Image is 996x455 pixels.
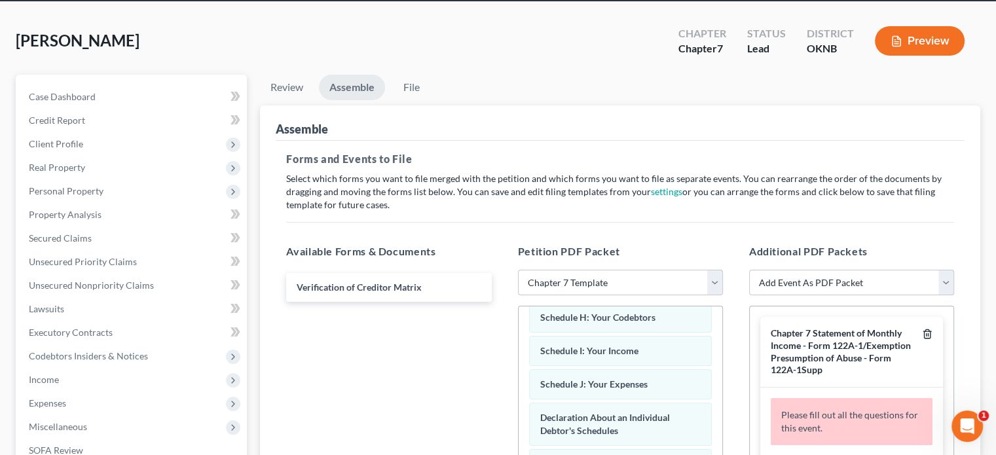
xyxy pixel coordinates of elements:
span: Expenses [29,397,66,409]
span: 7 [717,42,723,54]
div: OKNB [807,41,854,56]
span: Real Property [29,162,85,173]
span: Credit Report [29,115,85,126]
span: 1 [978,410,989,421]
span: Unsecured Nonpriority Claims [29,280,154,291]
a: Credit Report [18,109,247,132]
span: Personal Property [29,185,103,196]
span: Please fill out all the questions for this event. [781,409,918,433]
h5: Forms and Events to File [286,151,954,167]
iframe: Intercom live chat [951,410,983,442]
p: Select which forms you want to file merged with the petition and which forms you want to file as ... [286,172,954,211]
span: Income [29,374,59,385]
span: Property Analysis [29,209,101,220]
span: Client Profile [29,138,83,149]
span: [PERSON_NAME] [16,31,139,50]
div: District [807,26,854,41]
div: Lead [747,41,786,56]
span: Executory Contracts [29,327,113,338]
span: Schedule J: Your Expenses [540,378,648,390]
span: Secured Claims [29,232,92,244]
span: Verification of Creditor Matrix [297,282,422,293]
h5: Available Forms & Documents [286,244,491,259]
span: Chapter 7 Statement of Monthly Income - Form 122A-1/Exemption Presumption of Abuse - Form 122A-1Supp [771,327,911,375]
a: Executory Contracts [18,321,247,344]
span: Schedule H: Your Codebtors [540,312,655,323]
div: Chapter [678,41,726,56]
a: Lawsuits [18,297,247,321]
a: settings [651,186,682,197]
a: Unsecured Priority Claims [18,250,247,274]
a: Assemble [319,75,385,100]
a: Review [260,75,314,100]
h5: Additional PDF Packets [749,244,954,259]
a: File [390,75,432,100]
span: Codebtors Insiders & Notices [29,350,148,361]
a: Unsecured Nonpriority Claims [18,274,247,297]
a: Case Dashboard [18,85,247,109]
span: Schedule I: Your Income [540,345,638,356]
a: Property Analysis [18,203,247,227]
button: Preview [875,26,965,56]
span: Case Dashboard [29,91,96,102]
div: Status [747,26,786,41]
div: Assemble [276,121,328,137]
span: Miscellaneous [29,421,87,432]
span: Unsecured Priority Claims [29,256,137,267]
span: Lawsuits [29,303,64,314]
span: Petition PDF Packet [518,245,620,257]
div: Chapter [678,26,726,41]
a: Secured Claims [18,227,247,250]
span: Declaration About an Individual Debtor's Schedules [540,412,670,436]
